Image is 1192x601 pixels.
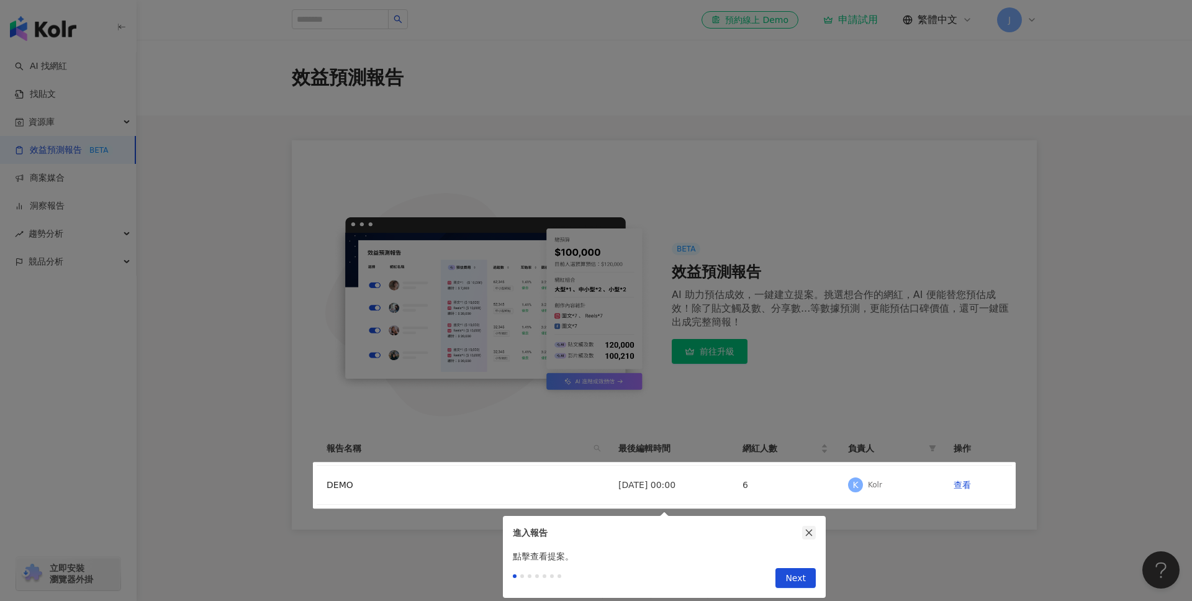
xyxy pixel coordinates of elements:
button: close [802,526,816,540]
div: 進入報告 [513,526,802,540]
button: Next [775,568,816,588]
span: close [805,528,813,537]
span: Next [785,569,806,589]
div: 點擊查看提案。 [503,549,826,563]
